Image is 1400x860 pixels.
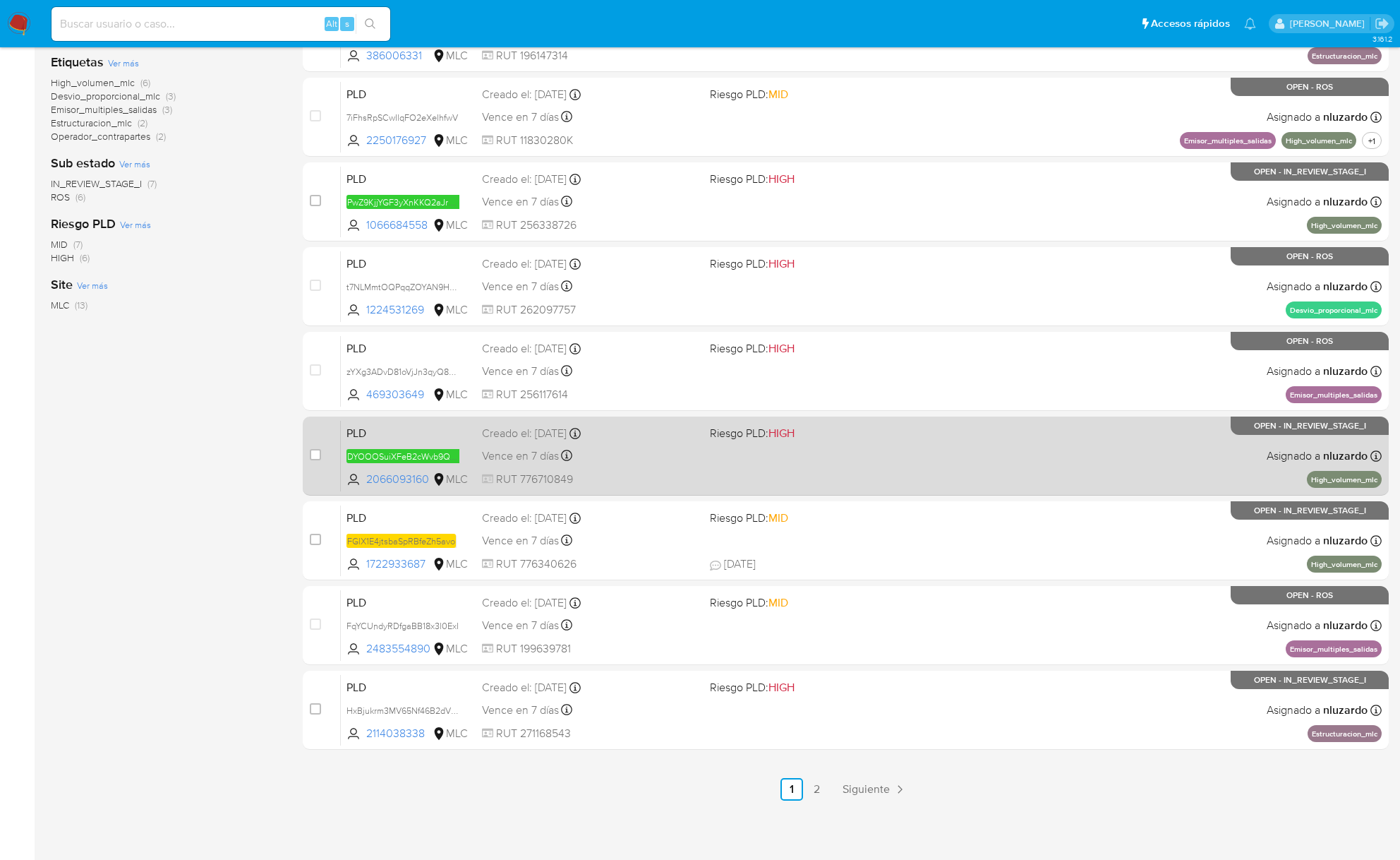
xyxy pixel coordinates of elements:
span: 3.161.2 [1372,33,1393,44]
input: Buscar usuario o caso... [52,15,390,33]
span: Accesos rápidos [1151,16,1230,31]
span: Alt [326,17,337,30]
a: Salir [1375,16,1389,31]
a: Notificaciones [1244,18,1256,30]
span: s [345,17,349,30]
button: search-icon [356,14,385,34]
p: nicolas.luzardo@mercadolibre.com [1290,17,1370,30]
